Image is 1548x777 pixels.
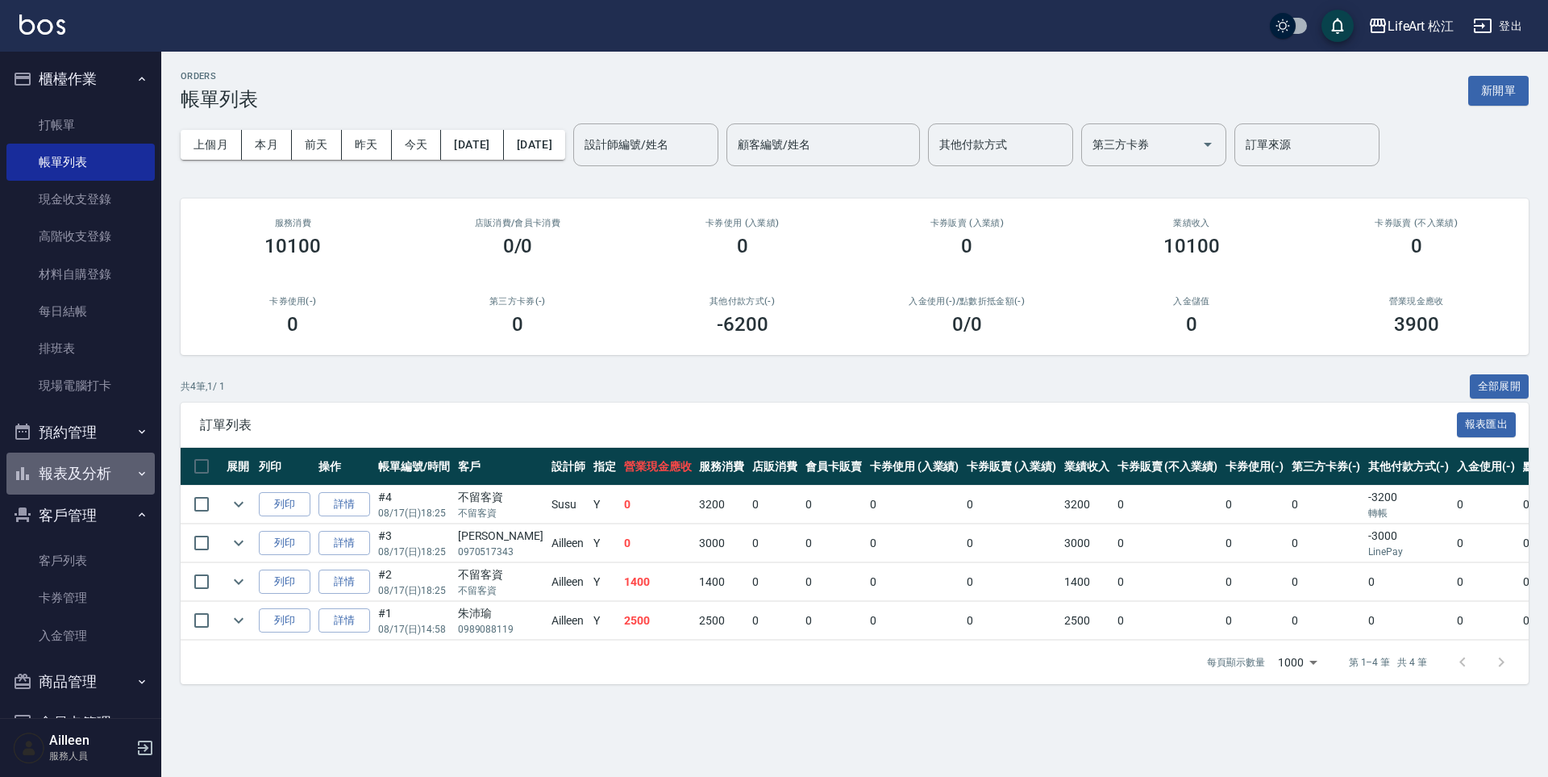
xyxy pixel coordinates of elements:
[458,506,543,520] p: 不留客資
[378,506,450,520] p: 08/17 (日) 18:25
[1288,524,1365,562] td: 0
[874,218,1060,228] h2: 卡券販賣 (入業績)
[1457,416,1517,432] a: 報表匯出
[1113,448,1221,486] th: 卡券販賣 (不入業績)
[259,608,310,633] button: 列印
[695,602,748,640] td: 2500
[6,293,155,330] a: 每日結帳
[866,524,963,562] td: 0
[200,296,386,307] h2: 卡券使用(-)
[425,296,611,307] h2: 第三方卡券(-)
[1113,486,1221,524] td: 0
[6,256,155,293] a: 材料自購登錄
[292,130,342,160] button: 前天
[1457,412,1517,437] button: 報表匯出
[1288,486,1365,524] td: 0
[392,130,442,160] button: 今天
[963,602,1060,640] td: 0
[1207,655,1265,670] p: 每頁顯示數量
[1099,218,1285,228] h2: 業績收入
[6,411,155,453] button: 預約管理
[1468,76,1529,106] button: 新開單
[866,602,963,640] td: 0
[1453,602,1519,640] td: 0
[589,448,620,486] th: 指定
[374,486,454,524] td: #4
[6,495,155,537] button: 客戶管理
[512,313,523,336] h3: 0
[1113,563,1221,601] td: 0
[13,732,45,764] img: Person
[6,181,155,218] a: 現金收支登錄
[1321,10,1354,42] button: save
[49,733,131,749] h5: Ailleen
[318,531,370,556] a: 詳情
[801,602,866,640] td: 0
[1364,602,1453,640] td: 0
[547,563,589,601] td: Ailleen
[963,448,1060,486] th: 卡券販賣 (入業績)
[748,602,801,640] td: 0
[748,486,801,524] td: 0
[458,528,543,545] div: [PERSON_NAME]
[1453,524,1519,562] td: 0
[6,453,155,495] button: 報表及分析
[200,417,1457,433] span: 訂單列表
[1271,641,1323,684] div: 1000
[620,563,696,601] td: 1400
[649,218,835,228] h2: 卡券使用 (入業績)
[318,492,370,517] a: 詳情
[1362,10,1461,43] button: LifeArt 松江
[181,130,242,160] button: 上個月
[1368,506,1449,520] p: 轉帳
[6,218,155,255] a: 高階收支登錄
[1195,132,1221,157] button: Open
[255,448,314,486] th: 列印
[458,545,543,559] p: 0970517343
[866,563,963,601] td: 0
[963,524,1060,562] td: 0
[1364,448,1453,486] th: 其他付款方式(-)
[19,15,65,35] img: Logo
[1060,486,1113,524] td: 3200
[374,602,454,640] td: #1
[1288,563,1365,601] td: 0
[6,144,155,181] a: 帳單列表
[504,130,565,160] button: [DATE]
[695,448,748,486] th: 服務消費
[1364,563,1453,601] td: 0
[801,448,866,486] th: 會員卡販賣
[259,492,310,517] button: 列印
[227,570,251,594] button: expand row
[441,130,503,160] button: [DATE]
[6,107,155,144] a: 打帳單
[1453,563,1519,601] td: 0
[458,605,543,622] div: 朱沛瑜
[801,524,866,562] td: 0
[649,296,835,307] h2: 其他付款方式(-)
[6,702,155,744] button: 會員卡管理
[458,566,543,583] div: 不留客資
[1221,486,1288,524] td: 0
[458,583,543,598] p: 不留客資
[1323,218,1509,228] h2: 卡券販賣 (不入業績)
[374,448,454,486] th: 帳單編號/時間
[1186,313,1197,336] h3: 0
[748,563,801,601] td: 0
[620,486,696,524] td: 0
[227,492,251,516] button: expand row
[737,235,748,257] h3: 0
[6,58,155,100] button: 櫃檯作業
[378,622,450,637] p: 08/17 (日) 14:58
[589,486,620,524] td: Y
[264,235,321,257] h3: 10100
[318,608,370,633] a: 詳情
[1368,545,1449,559] p: LinePay
[314,448,374,486] th: 操作
[378,545,450,559] p: 08/17 (日) 18:25
[374,524,454,562] td: #3
[1453,486,1519,524] td: 0
[503,235,533,257] h3: 0/0
[1288,448,1365,486] th: 第三方卡券(-)
[200,218,386,228] h3: 服務消費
